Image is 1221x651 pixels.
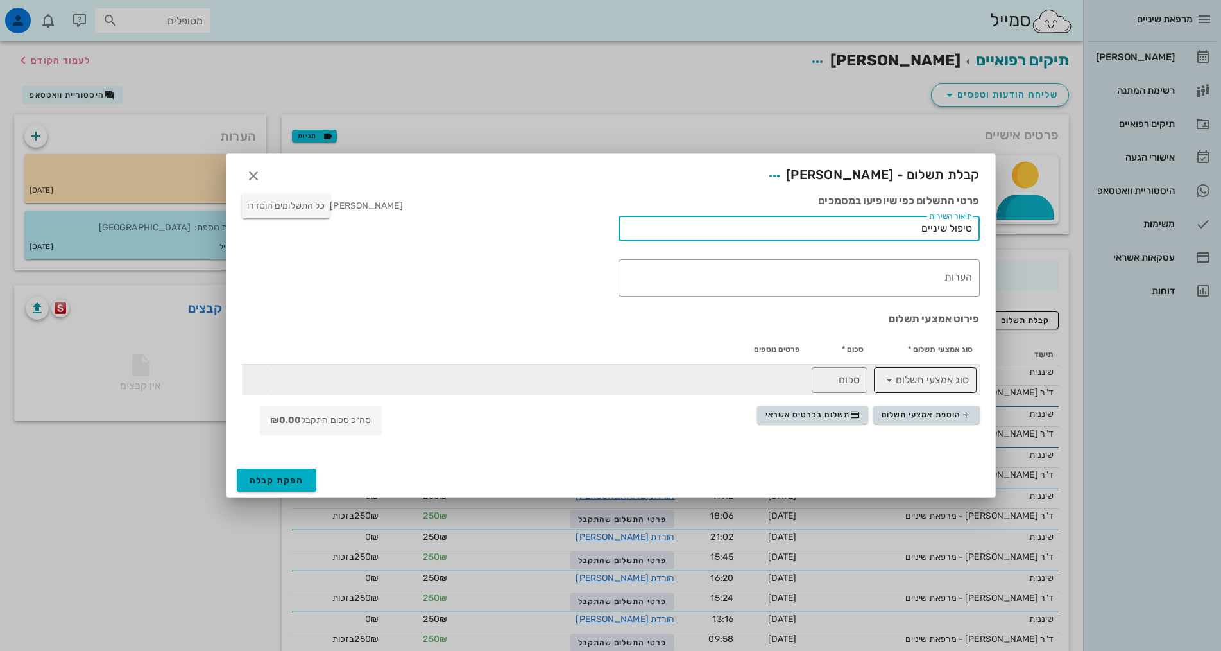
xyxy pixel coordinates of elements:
[270,415,302,426] strong: ₪0.00
[242,312,980,326] h3: פירוט אמצעי תשלום
[242,194,403,223] div: [PERSON_NAME]
[763,164,980,187] span: קבלת תשלום - [PERSON_NAME]
[873,406,979,424] button: הוספת אמצעי תשלום
[247,200,325,211] span: כל התשלומים הוסדרו
[882,410,971,420] span: הוספת אמצעי תשלום
[928,212,972,221] label: תיאור השירות
[807,334,871,365] th: סכום *
[871,334,980,365] th: סוג אמצעי תשלום *
[874,367,977,393] div: סוג אמצעי תשלום
[757,406,868,424] button: תשלום בכרטיס אשראי
[619,194,980,208] h3: פרטי התשלום כפי שיופיעו במסמכים
[268,334,807,365] th: פרטים נוספים
[260,406,382,435] div: סה״כ סכום התקבל
[250,475,304,486] span: הפקת קבלה
[237,469,317,492] button: הפקת קבלה
[765,410,860,420] span: תשלום בכרטיס אשראי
